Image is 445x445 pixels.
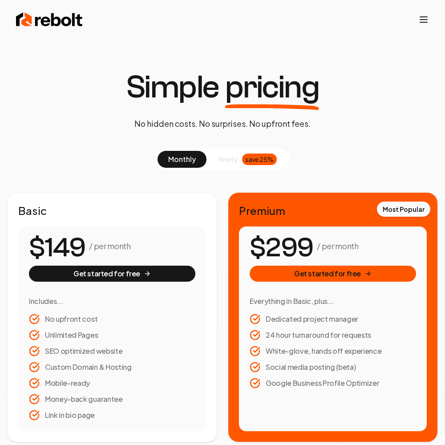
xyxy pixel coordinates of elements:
[250,296,416,307] h3: Everything in Basic, plus...
[250,330,416,340] li: 24 hour turnaround for requests
[134,117,311,130] p: No hidden costs. No surprises. No upfront fees.
[250,346,416,356] li: White-glove, hands off experience
[317,240,358,252] p: / per month
[29,362,195,372] li: Custom Domain & Hosting
[29,394,195,405] li: Money-back guarantee
[377,202,430,217] div: Most Popular
[29,228,85,268] number-flow-react: $149
[29,330,195,340] li: Unlimited Pages
[29,266,195,282] button: Get started for free
[29,346,195,356] li: SEO optimized website
[217,154,238,165] span: yearly
[250,362,416,372] li: Social media posting (beta)
[18,203,206,218] h2: Basic
[29,296,195,307] h3: Includes...
[29,410,195,421] li: Link in bio page
[206,151,287,168] button: yearlysave 25%
[29,314,195,324] li: No upfront cost
[16,11,83,28] img: Rebolt Logo
[418,14,429,25] button: Toggle mobile menu
[126,71,320,103] h1: Simple
[242,154,277,165] div: save 25%
[250,314,416,324] li: Dedicated project manager
[250,266,416,282] button: Get started for free
[250,228,313,268] number-flow-react: $299
[225,71,320,103] span: pricing
[250,378,416,388] li: Google Business Profile Optimizer
[89,240,130,252] p: / per month
[168,154,196,164] span: monthly
[239,203,427,218] h2: Premium
[158,151,206,168] button: monthly
[29,378,195,388] li: Mobile-ready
